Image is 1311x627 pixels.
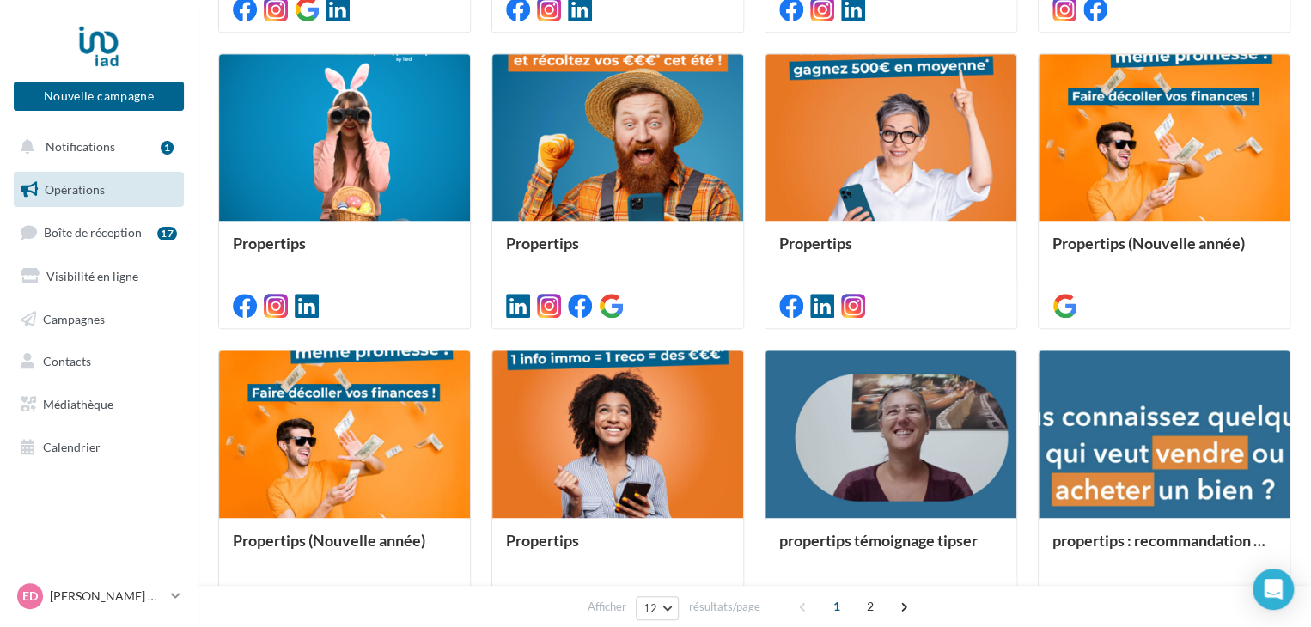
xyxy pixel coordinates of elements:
[14,82,184,111] button: Nouvelle campagne
[46,139,115,154] span: Notifications
[157,227,177,240] div: 17
[10,301,187,338] a: Campagnes
[43,311,105,326] span: Campagnes
[779,532,1003,566] div: propertips témoignage tipser
[43,354,91,368] span: Contacts
[233,234,456,269] div: Propertips
[10,214,187,251] a: Boîte de réception17
[636,596,680,620] button: 12
[44,225,142,240] span: Boîte de réception
[50,587,164,605] p: [PERSON_NAME] DI [PERSON_NAME]
[10,344,187,380] a: Contacts
[823,593,851,620] span: 1
[688,599,759,615] span: résultats/page
[233,532,456,566] div: Propertips (Nouvelle année)
[10,387,187,423] a: Médiathèque
[1052,532,1276,566] div: propertips : recommandation en 2 clics
[506,234,729,269] div: Propertips
[779,234,1003,269] div: Propertips
[10,172,187,208] a: Opérations
[588,599,626,615] span: Afficher
[1253,569,1294,610] div: Open Intercom Messenger
[43,397,113,411] span: Médiathèque
[10,259,187,295] a: Visibilité en ligne
[43,440,101,454] span: Calendrier
[46,269,138,283] span: Visibilité en ligne
[22,587,38,605] span: ED
[45,182,105,197] span: Opérations
[506,532,729,566] div: Propertips
[14,580,184,612] a: ED [PERSON_NAME] DI [PERSON_NAME]
[643,601,658,615] span: 12
[857,593,884,620] span: 2
[10,429,187,466] a: Calendrier
[10,129,180,165] button: Notifications 1
[161,141,174,155] div: 1
[1052,234,1276,269] div: Propertips (Nouvelle année)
